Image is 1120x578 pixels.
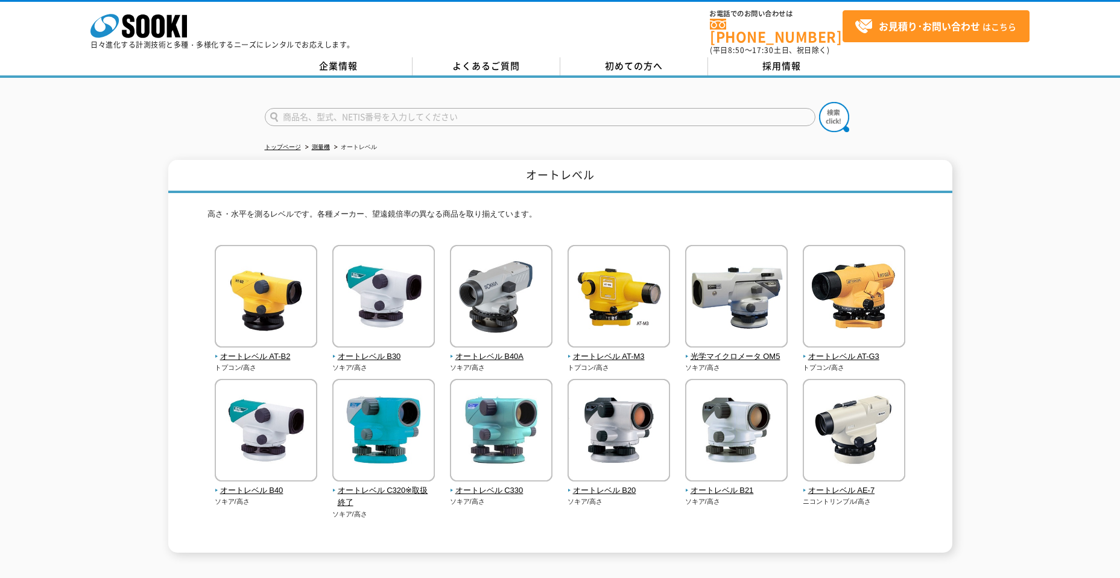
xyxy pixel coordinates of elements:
[568,245,670,351] img: オートレベル AT-M3
[752,45,774,56] span: 17:30
[803,339,906,363] a: オートレベル AT-G3
[803,484,906,497] span: オートレベル AE-7
[215,363,318,373] p: トプコン/高さ
[568,339,671,363] a: オートレベル AT-M3
[450,473,553,497] a: オートレベル C330
[215,339,318,363] a: オートレベル AT-B2
[560,57,708,75] a: 初めての方へ
[312,144,330,150] a: 測量機
[710,45,829,56] span: (平日 ～ 土日、祝日除く)
[710,10,843,17] span: お電話でのお問い合わせは
[708,57,856,75] a: 採用情報
[332,484,435,510] span: オートレベル C320※取扱終了
[568,379,670,484] img: オートレベル B20
[568,351,671,363] span: オートレベル AT-M3
[685,484,788,497] span: オートレベル B21
[332,379,435,484] img: オートレベル C320※取扱終了
[803,363,906,373] p: トプコン/高さ
[215,497,318,507] p: ソキア/高さ
[685,351,788,363] span: 光学マイクロメータ OM5
[568,484,671,497] span: オートレベル B20
[215,379,317,484] img: オートレベル B40
[332,245,435,351] img: オートレベル B30
[332,339,435,363] a: オートレベル B30
[332,363,435,373] p: ソキア/高さ
[855,17,1016,36] span: はこちら
[332,141,377,154] li: オートレベル
[332,509,435,519] p: ソキア/高さ
[332,351,435,363] span: オートレベル B30
[568,363,671,373] p: トプコン/高さ
[450,497,553,507] p: ソキア/高さ
[685,379,788,484] img: オートレベル B21
[215,484,318,497] span: オートレベル B40
[685,339,788,363] a: 光学マイクロメータ OM5
[685,245,788,351] img: 光学マイクロメータ OM5
[843,10,1030,42] a: お見積り･お問い合わせはこちら
[450,379,552,484] img: オートレベル C330
[605,59,663,72] span: 初めての方へ
[803,497,906,507] p: ニコントリンブル/高さ
[728,45,745,56] span: 8:50
[685,497,788,507] p: ソキア/高さ
[215,245,317,351] img: オートレベル AT-B2
[215,351,318,363] span: オートレベル AT-B2
[265,108,815,126] input: 商品名、型式、NETIS番号を入力してください
[265,57,413,75] a: 企業情報
[685,363,788,373] p: ソキア/高さ
[450,484,553,497] span: オートレベル C330
[215,473,318,497] a: オートレベル B40
[450,363,553,373] p: ソキア/高さ
[803,351,906,363] span: オートレベル AT-G3
[265,144,301,150] a: トップページ
[450,351,553,363] span: オートレベル B40A
[168,160,952,193] h1: オートレベル
[819,102,849,132] img: btn_search.png
[450,245,552,351] img: オートレベル B40A
[413,57,560,75] a: よくあるご質問
[332,473,435,509] a: オートレベル C320※取扱終了
[803,473,906,497] a: オートレベル AE-7
[803,245,905,351] img: オートレベル AT-G3
[568,473,671,497] a: オートレベル B20
[450,339,553,363] a: オートレベル B40A
[207,208,913,227] p: 高さ・水平を測るレベルです。各種メーカー、望遠鏡倍率の異なる商品を取り揃えています。
[685,473,788,497] a: オートレベル B21
[90,41,355,48] p: 日々進化する計測技術と多種・多様化するニーズにレンタルでお応えします。
[568,497,671,507] p: ソキア/高さ
[879,19,980,33] strong: お見積り･お問い合わせ
[803,379,905,484] img: オートレベル AE-7
[710,19,843,43] a: [PHONE_NUMBER]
